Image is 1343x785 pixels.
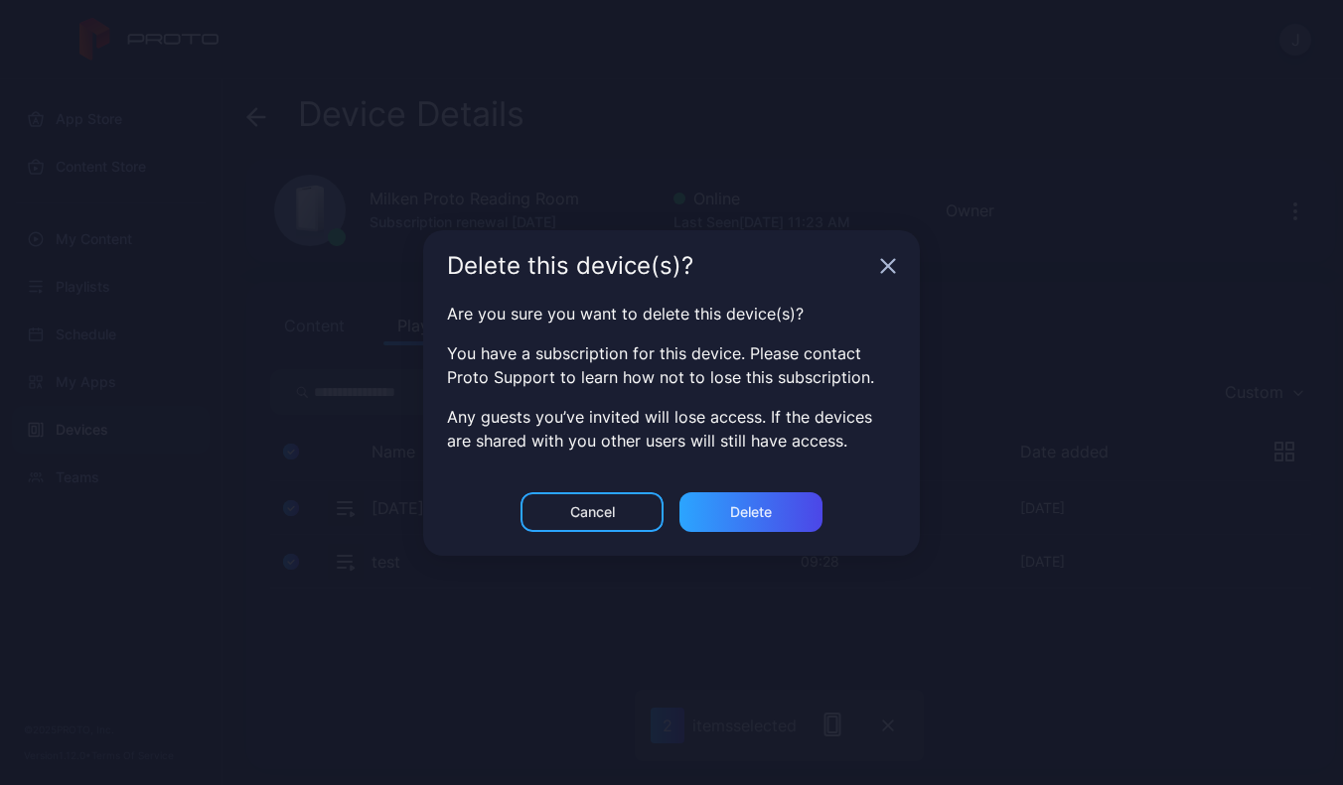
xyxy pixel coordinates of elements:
div: Cancel [570,504,615,520]
p: Are you sure you want to delete this device(s)? [447,302,896,326]
div: Delete [730,504,772,520]
button: Delete [679,492,822,532]
p: Any guests you’ve invited will lose access. If the devices are shared with you other users will s... [447,405,896,453]
div: Delete this device(s)? [447,254,872,278]
p: You have a subscription for this device. Please contact Proto Support to learn how not to lose th... [447,341,896,389]
button: Cancel [521,492,664,532]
